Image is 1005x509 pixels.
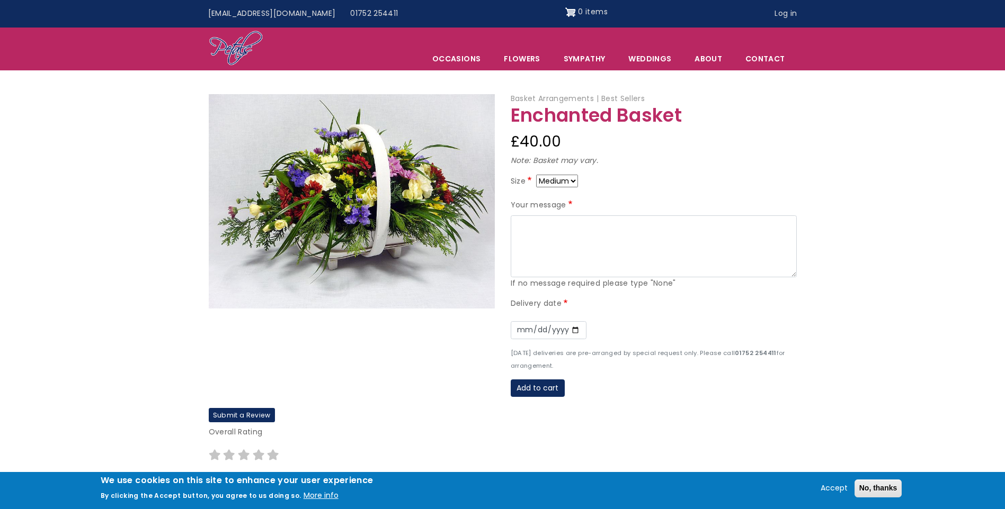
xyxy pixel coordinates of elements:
div: If no message required please type "None" [511,277,797,290]
a: Log in [767,4,804,24]
a: Contact [734,48,796,70]
h2: We use cookies on this site to enhance your user experience [101,475,373,486]
p: Overall Rating [209,426,797,439]
button: No, thanks [855,479,902,497]
label: Submit a Review [209,408,275,422]
span: Best Sellers [601,93,645,104]
span: 0 items [578,6,607,17]
label: Size [511,175,534,188]
a: [EMAIL_ADDRESS][DOMAIN_NAME] [201,4,343,24]
p: By clicking the Accept button, you agree to us doing so. [101,491,301,500]
a: Shopping cart 0 items [565,4,608,21]
a: Sympathy [553,48,617,70]
a: Flowers [493,48,551,70]
small: [DATE] deliveries are pre-arranged by special request only. Please call for arrangement. [511,349,785,370]
img: Enchanted Basket [209,94,495,308]
span: Basket Arrangements [511,93,599,104]
img: Home [209,30,263,67]
em: Note: Basket may vary. [511,155,599,166]
span: Occasions [421,48,492,70]
button: Add to cart [511,379,565,397]
a: 01752 254411 [343,4,405,24]
label: Your message [511,199,575,212]
span: Weddings [617,48,682,70]
img: Shopping cart [565,4,576,21]
h1: Enchanted Basket [511,105,797,126]
button: More info [304,489,339,502]
div: £40.00 [511,129,797,154]
strong: 01752 254411 [735,349,776,357]
a: About [683,48,733,70]
button: Accept [816,482,852,495]
label: Delivery date [511,297,570,310]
